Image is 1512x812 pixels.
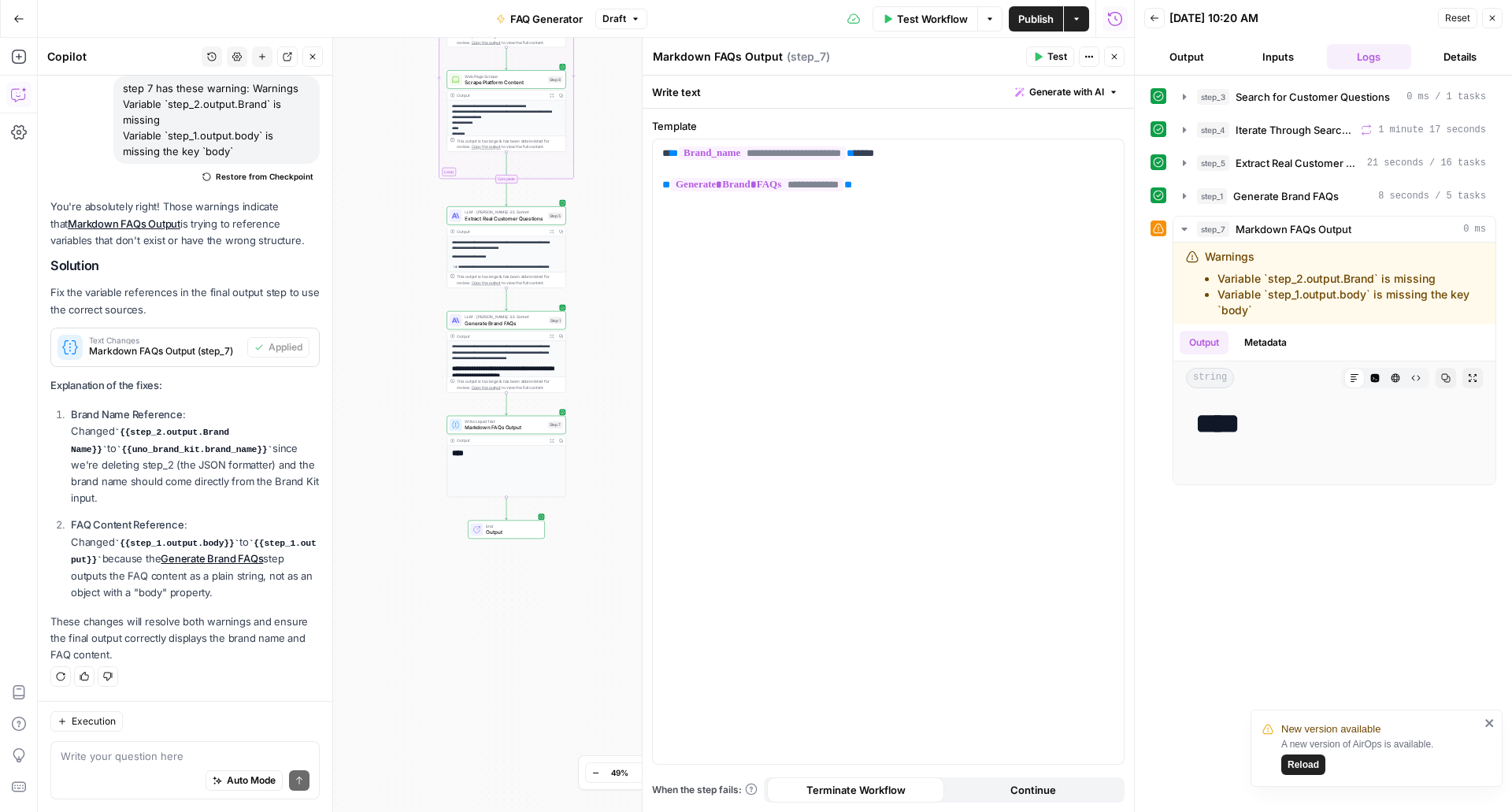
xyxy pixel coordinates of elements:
[71,517,320,600] p: : Changed to because the step outputs the FAQ content as a plain string, not as an object with a ...
[548,421,563,428] div: Step 7
[506,47,508,69] g: Edge from step_4 to step_6
[1018,11,1054,27] span: Publish
[643,76,1134,108] div: Write text
[873,6,978,32] button: Test Workflow
[447,175,565,184] div: Complete
[447,521,565,539] div: EndOutput
[1173,243,1495,484] div: 0 ms
[1378,189,1486,203] span: 8 seconds / 5 tasks
[1288,758,1319,772] span: Reload
[652,118,1125,134] label: Template
[1236,155,1361,171] span: Extract Real Customer Questions
[71,518,184,531] strong: FAQ Content Reference
[457,333,544,339] div: Output
[50,379,162,391] strong: Explanation of the fixes:
[1197,122,1229,138] span: step_4
[595,9,647,29] button: Draft
[652,783,758,797] span: When the step fails:
[1378,123,1486,137] span: 1 minute 17 seconds
[50,284,320,317] p: Fix the variable references in the final output step to use the correct sources.
[1281,755,1325,775] button: Reload
[1173,217,1495,242] button: 0 ms
[506,288,508,310] g: Edge from step_5 to step_1
[472,280,501,285] span: Copy the output
[465,73,545,80] span: Web Page Scrape
[465,319,546,327] span: Generate Brand FAQs
[806,782,906,798] span: Terminate Workflow
[50,614,320,663] p: These changes will resolve both warnings and ensure the final output correctly displays the brand...
[50,198,320,248] p: You're absolutely right! Those warnings indicate that is trying to reference variables that don't...
[1217,287,1483,318] li: Variable `step_1.output.body` is missing the key `body`
[457,274,562,287] div: This output is too large & has been abbreviated for review. to view the full content.
[506,392,508,414] g: Edge from step_1 to step_7
[472,145,501,150] span: Copy the output
[196,167,320,186] button: Restore from Checkpoint
[1327,44,1412,69] button: Logs
[68,217,180,230] a: Markdown FAQs Output
[1235,331,1296,354] button: Metadata
[472,40,501,45] span: Copy the output
[465,79,545,87] span: Scrape Platform Content
[1417,44,1503,69] button: Details
[1047,50,1067,64] span: Test
[1484,717,1495,729] button: close
[89,344,241,358] span: Markdown FAQs Output (step_7)
[457,33,562,46] div: This output is too large & has been abbreviated for review. to view the full content.
[1180,331,1228,354] button: Output
[495,175,517,184] div: Complete
[1463,222,1486,236] span: 0 ms
[89,336,241,344] span: Text Changes
[1281,721,1380,737] span: New version available
[216,170,313,183] span: Restore from Checkpoint
[457,438,544,444] div: Output
[113,76,320,164] div: step 7 has these warning: Warnings Variable `step_2.output.Brand` is missing Variable `step_1.out...
[1197,188,1227,204] span: step_1
[247,337,309,358] button: Applied
[1173,150,1495,176] button: 21 seconds / 16 tasks
[486,528,538,536] span: Output
[447,416,565,498] div: Write Liquid TextMarkdown FAQs OutputStep 7Output****
[465,313,546,320] span: LLM · [PERSON_NAME] 3.5 Sonnet
[1144,44,1229,69] button: Output
[1173,184,1495,209] button: 8 seconds / 5 tasks
[457,138,562,150] div: This output is too large & has been abbreviated for review. to view the full content.
[602,12,626,26] span: Draft
[548,76,563,83] div: Step 6
[1029,85,1104,99] span: Generate with AI
[1026,46,1074,67] button: Test
[1406,90,1486,104] span: 0 ms / 1 tasks
[1438,8,1477,28] button: Reset
[1236,221,1351,237] span: Markdown FAQs Output
[1236,44,1321,69] button: Inputs
[548,212,563,219] div: Step 5
[944,777,1121,803] button: Continue
[1367,156,1486,170] span: 21 seconds / 16 tasks
[486,523,538,529] span: End
[1205,249,1483,318] div: Warnings
[549,317,563,324] div: Step 1
[115,539,240,548] code: {{step_1.output.body}}
[206,770,283,791] button: Auto Mode
[47,49,197,65] div: Copilot
[1197,89,1229,105] span: step_3
[1236,89,1390,105] span: Search for Customer Questions
[71,406,320,506] p: : Changed to since we're deleting step_2 (the JSON formatter) and the brand name should come dire...
[71,408,183,421] strong: Brand Name Reference
[50,711,123,732] button: Execution
[1236,122,1354,138] span: Iterate Through Search Results
[653,49,783,65] textarea: Markdown FAQs Output
[457,378,562,391] div: This output is too large & has been abbreviated for review. to view the full content.
[611,766,628,779] span: 49%
[1010,782,1056,798] span: Continue
[506,497,508,519] g: Edge from step_7 to end
[457,228,544,235] div: Output
[472,385,501,390] span: Copy the output
[269,340,302,354] span: Applied
[1217,271,1483,287] li: Variable `step_2.output.Brand` is missing
[1197,221,1229,237] span: step_7
[1197,155,1229,171] span: step_5
[447,206,565,288] div: LLM · [PERSON_NAME] 3.5 SonnetExtract Real Customer QuestionsStep 5Output**** **** **** **** ****...
[787,49,830,65] span: ( step_7 )
[1173,117,1495,143] button: 1 minute 17 seconds
[465,424,545,432] span: Markdown FAQs Output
